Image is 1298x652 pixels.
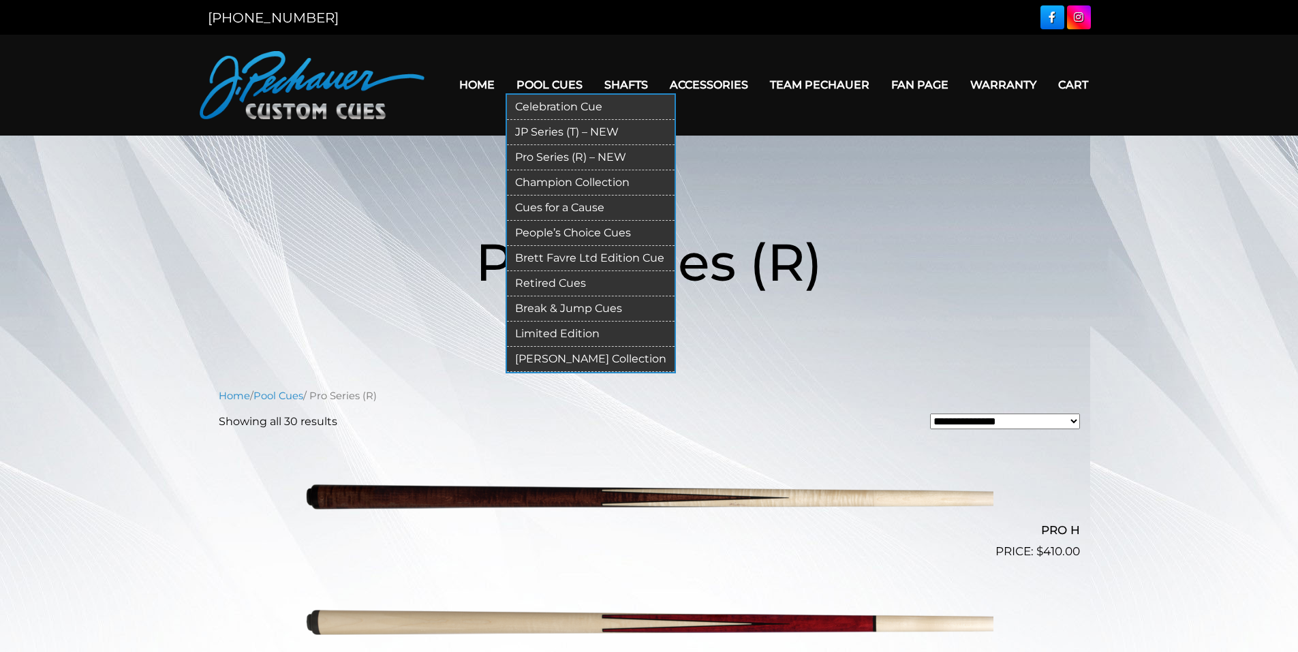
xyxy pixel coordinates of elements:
[1036,544,1043,558] span: $
[219,518,1080,543] h2: PRO H
[200,51,424,119] img: Pechauer Custom Cues
[507,322,675,347] a: Limited Edition
[305,441,993,555] img: PRO H
[507,95,675,120] a: Celebration Cue
[507,145,675,170] a: Pro Series (R) – NEW
[253,390,303,402] a: Pool Cues
[208,10,339,26] a: [PHONE_NUMBER]
[507,296,675,322] a: Break & Jump Cues
[1047,67,1099,102] a: Cart
[1036,544,1080,558] bdi: 410.00
[476,230,822,294] span: Pro Series (R)
[219,414,337,430] p: Showing all 30 results
[506,67,593,102] a: Pool Cues
[507,221,675,246] a: People’s Choice Cues
[593,67,659,102] a: Shafts
[759,67,880,102] a: Team Pechauer
[507,347,675,372] a: [PERSON_NAME] Collection
[507,170,675,196] a: Champion Collection
[448,67,506,102] a: Home
[507,196,675,221] a: Cues for a Cause
[930,414,1080,429] select: Shop order
[507,271,675,296] a: Retired Cues
[219,441,1080,561] a: PRO H $410.00
[659,67,759,102] a: Accessories
[219,390,250,402] a: Home
[507,246,675,271] a: Brett Favre Ltd Edition Cue
[219,388,1080,403] nav: Breadcrumb
[880,67,959,102] a: Fan Page
[959,67,1047,102] a: Warranty
[507,120,675,145] a: JP Series (T) – NEW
